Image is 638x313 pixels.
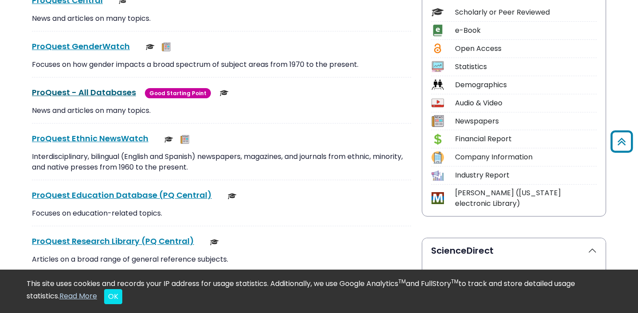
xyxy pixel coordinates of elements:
[455,116,597,127] div: Newspapers
[432,43,443,54] img: Icon Open Access
[32,105,411,116] p: News and articles on many topics.
[455,80,597,90] div: Demographics
[455,7,597,18] div: Scholarly or Peer Reviewed
[210,238,219,247] img: Scholarly or Peer Reviewed
[180,135,189,144] img: Newspapers
[451,278,459,285] sup: TM
[32,87,136,98] a: ProQuest - All Databases
[455,134,597,144] div: Financial Report
[432,24,443,36] img: Icon e-Book
[32,208,411,219] p: Focuses on education-related topics.
[432,97,443,109] img: Icon Audio & Video
[32,189,212,201] a: ProQuest Education Database (PQ Central)
[145,88,211,98] span: Good Starting Point
[32,236,194,247] a: ProQuest Research Library (PQ Central)
[432,79,443,91] img: Icon Demographics
[432,133,443,145] img: Icon Financial Report
[432,61,443,73] img: Icon Statistics
[455,152,597,162] div: Company Information
[164,135,173,144] img: Scholarly or Peer Reviewed
[162,43,171,51] img: Newspapers
[398,278,406,285] sup: TM
[455,43,597,54] div: Open Access
[455,170,597,181] div: Industry Report
[32,151,411,173] p: Interdisciplinary, bilingual (English and Spanish) newspapers, magazines, and journals from ethni...
[455,62,597,72] div: Statistics
[432,170,443,182] img: Icon Industry Report
[32,41,130,52] a: ProQuest GenderWatch
[432,115,443,127] img: Icon Newspapers
[422,238,606,263] button: ScienceDirect
[432,192,443,204] img: Icon MeL (Michigan electronic Library)
[455,188,597,209] div: [PERSON_NAME] ([US_STATE] electronic Library)
[104,289,122,304] button: Close
[146,43,155,51] img: Scholarly or Peer Reviewed
[220,89,229,97] img: Scholarly or Peer Reviewed
[32,59,411,70] p: Focuses on how gender impacts a broad spectrum of subject areas from 1970 to the present.
[32,133,148,144] a: ProQuest Ethnic NewsWatch
[228,192,237,201] img: Scholarly or Peer Reviewed
[32,13,411,24] p: News and articles on many topics.
[432,151,443,163] img: Icon Company Information
[607,134,636,149] a: Back to Top
[455,25,597,36] div: e-Book
[59,291,97,301] a: Read More
[455,98,597,108] div: Audio & Video
[32,254,411,265] p: Articles on a broad range of general reference subjects.
[432,6,443,18] img: Icon Scholarly or Peer Reviewed
[27,278,611,304] div: This site uses cookies and records your IP address for usage statistics. Additionally, we use Goo...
